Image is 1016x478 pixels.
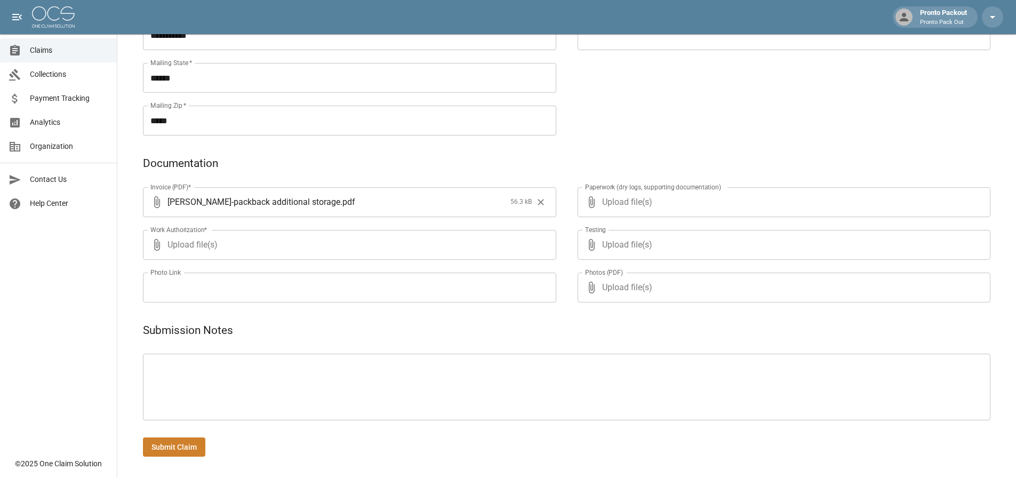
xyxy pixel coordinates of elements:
p: Pronto Pack Out [920,18,967,27]
span: Upload file(s) [167,230,527,260]
button: Clear [533,194,549,210]
span: Payment Tracking [30,93,108,104]
span: Upload file(s) [602,230,962,260]
img: ocs-logo-white-transparent.png [32,6,75,28]
span: Upload file(s) [602,273,962,302]
div: © 2025 One Claim Solution [15,458,102,469]
span: Upload file(s) [602,187,962,217]
span: Contact Us [30,174,108,185]
span: Collections [30,69,108,80]
span: Help Center [30,198,108,209]
label: Invoice (PDF)* [150,182,191,192]
span: [PERSON_NAME]-packback additional storage [167,196,340,208]
label: Mailing Zip [150,101,187,110]
label: Work Authorization* [150,225,207,234]
span: Organization [30,141,108,152]
span: 56.3 kB [510,197,532,208]
span: . pdf [340,196,355,208]
div: Pronto Packout [916,7,971,27]
label: Paperwork (dry logs, supporting documentation) [585,182,721,192]
label: Photo Link [150,268,181,277]
label: Mailing State [150,58,192,67]
span: Claims [30,45,108,56]
label: Testing [585,225,606,234]
button: open drawer [6,6,28,28]
span: Analytics [30,117,108,128]
button: Submit Claim [143,437,205,457]
label: Photos (PDF) [585,268,623,277]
